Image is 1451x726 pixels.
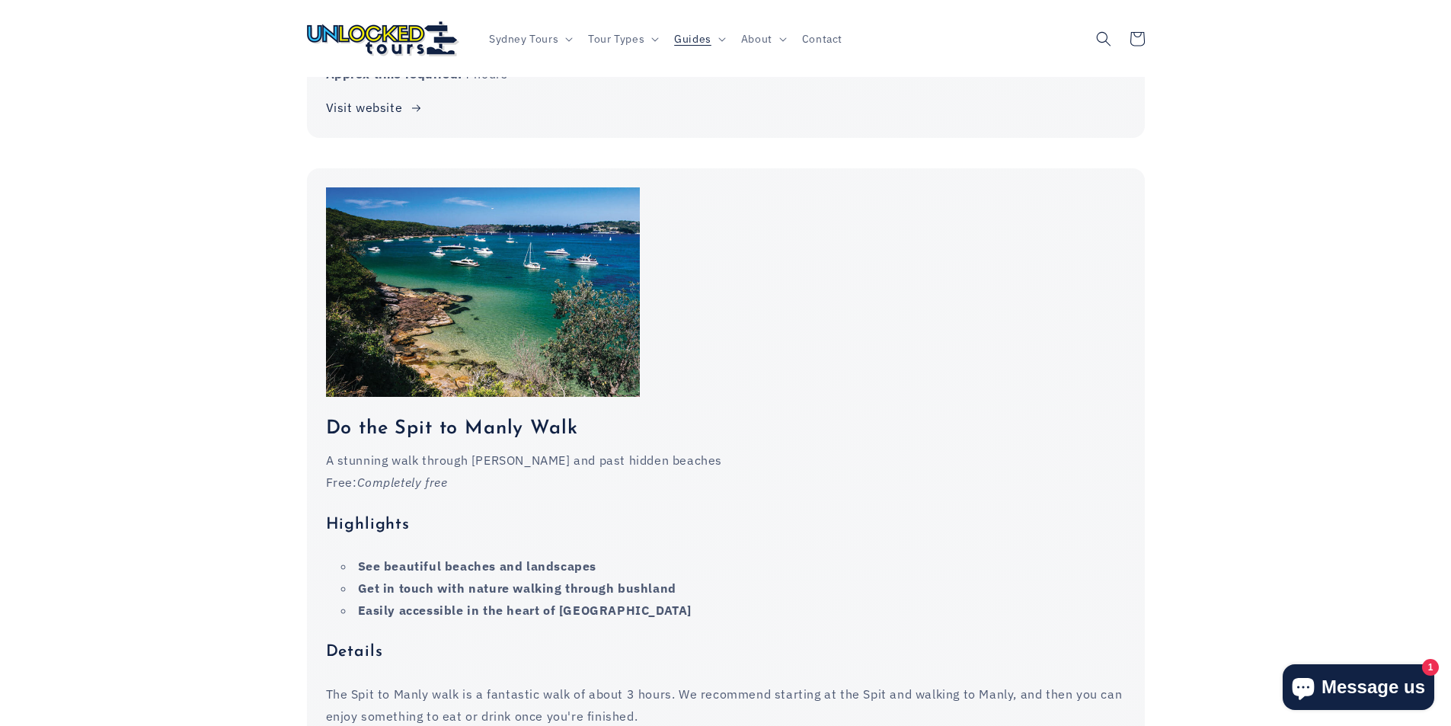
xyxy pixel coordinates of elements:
[741,31,772,45] span: About
[358,580,676,596] strong: Get in touch with nature walking through bushland
[326,515,1126,535] h4: Highlights
[732,22,793,54] summary: About
[358,558,597,574] strong: See beautiful beaches and landscapes
[1278,664,1439,714] inbox-online-store-chat: Shopify online store chat
[802,31,842,45] span: Contact
[301,15,465,62] a: Unlocked Tours
[326,449,1126,472] p: A stunning walk through [PERSON_NAME] and past hidden beaches
[357,475,448,490] em: Completely free
[326,416,1126,442] h3: Do the Spit to Manly Walk
[1087,22,1120,56] summary: Search
[793,22,852,54] a: Contact
[674,31,711,45] span: Guides
[588,31,644,45] span: Tour Types
[326,472,1126,494] p: Free:
[579,22,665,54] summary: Tour Types
[326,642,1126,662] h4: Details
[358,603,692,618] strong: Easily accessible in the heart of [GEOGRAPHIC_DATA]
[307,21,459,56] img: Unlocked Tours
[326,97,423,119] a: Visit website
[480,22,579,54] summary: Sydney Tours
[489,31,558,45] span: Sydney Tours
[665,22,732,54] summary: Guides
